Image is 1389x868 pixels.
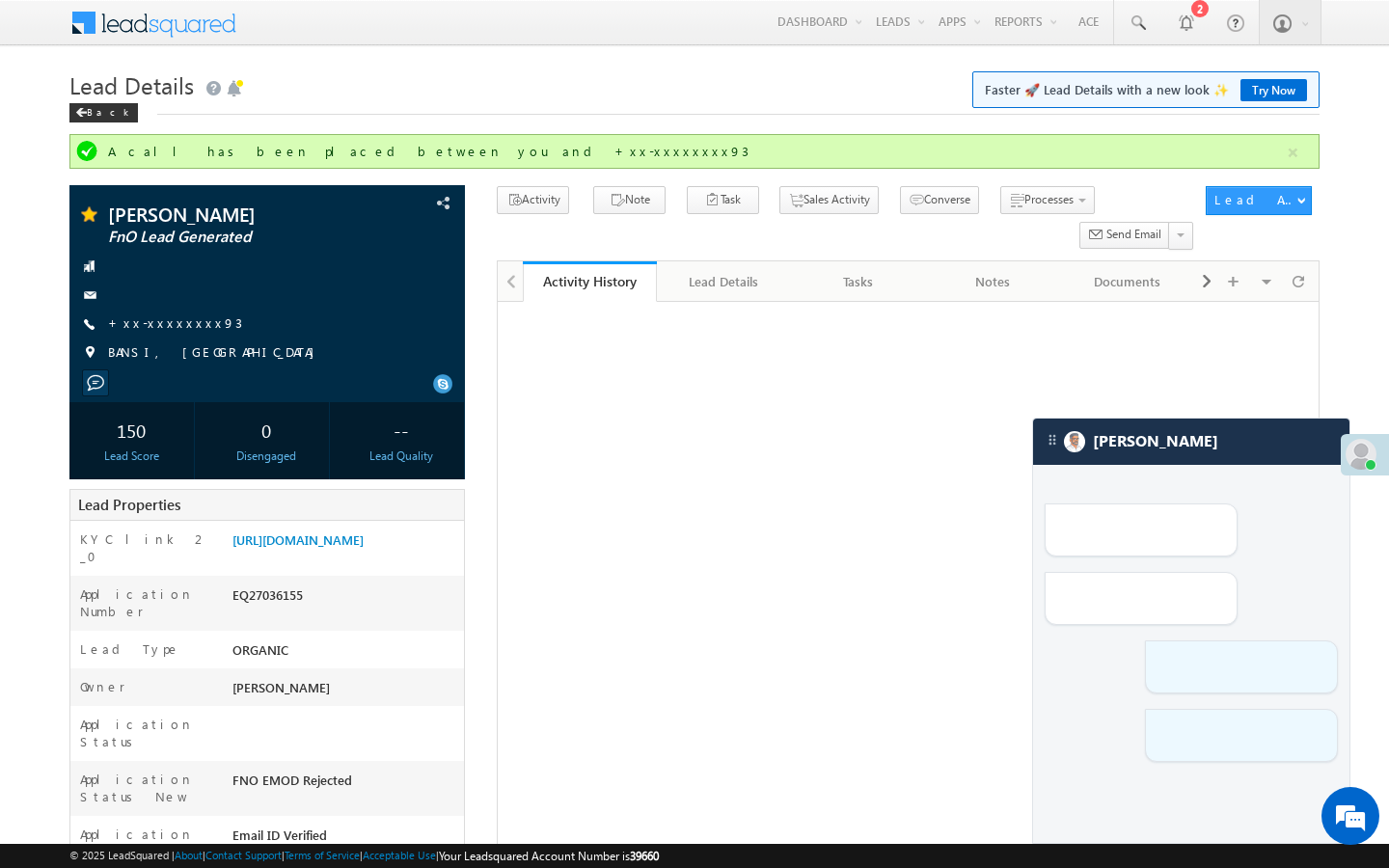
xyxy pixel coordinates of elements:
[175,849,203,861] a: About
[985,80,1307,99] span: Faster 🚀 Lead Details with a new look ✨
[108,204,352,224] span: [PERSON_NAME]
[1093,432,1218,450] span: Carter
[537,272,643,290] div: Activity History
[523,261,658,302] a: Activity History
[344,412,459,448] div: --
[80,640,180,658] label: Lead Type
[941,270,1044,293] div: Notes
[344,448,459,465] div: Lead Quality
[228,826,464,853] div: Email ID Verified
[1061,261,1196,302] a: Documents
[108,143,1285,160] div: A call has been placed between you and +xx-xxxxxxxx93
[779,186,879,214] button: Sales Activity
[1024,192,1074,206] span: Processes
[69,103,138,122] div: Back
[807,270,910,293] div: Tasks
[363,849,436,861] a: Acceptable Use
[108,343,324,363] span: BANSI, [GEOGRAPHIC_DATA]
[74,448,189,465] div: Lead Score
[108,314,242,331] a: +xx-xxxxxxxx93
[228,585,464,612] div: EQ27036155
[1045,432,1060,448] img: carter-drag
[1214,191,1296,208] div: Lead Actions
[1079,222,1170,250] button: Send Email
[687,186,759,214] button: Task
[205,849,282,861] a: Contact Support
[1000,186,1095,214] button: Processes
[1106,226,1161,243] span: Send Email
[593,186,666,214] button: Note
[209,448,324,465] div: Disengaged
[80,530,213,565] label: KYC link 2_0
[74,412,189,448] div: 150
[80,716,213,750] label: Application Status
[228,771,464,798] div: FNO EMOD Rejected
[1206,186,1312,215] button: Lead Actions
[69,69,194,100] span: Lead Details
[69,102,148,119] a: Back
[900,186,979,214] button: Converse
[1240,79,1307,101] a: Try Now
[232,679,330,695] span: [PERSON_NAME]
[69,847,659,865] span: © 2025 LeadSquared | | | | |
[285,849,360,861] a: Terms of Service
[672,270,775,293] div: Lead Details
[80,585,213,620] label: Application Number
[108,228,352,247] span: FnO Lead Generated
[792,261,927,302] a: Tasks
[439,849,659,863] span: Your Leadsquared Account Number is
[232,531,364,548] a: [URL][DOMAIN_NAME]
[926,261,1061,302] a: Notes
[209,412,324,448] div: 0
[80,678,125,695] label: Owner
[80,771,213,805] label: Application Status New
[1076,270,1179,293] div: Documents
[497,186,569,214] button: Activity
[1064,431,1085,452] img: Carter
[1032,418,1350,844] div: carter-dragCarter[PERSON_NAME]
[78,495,180,514] span: Lead Properties
[657,261,792,302] a: Lead Details
[228,640,464,667] div: ORGANIC
[630,849,659,863] span: 39660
